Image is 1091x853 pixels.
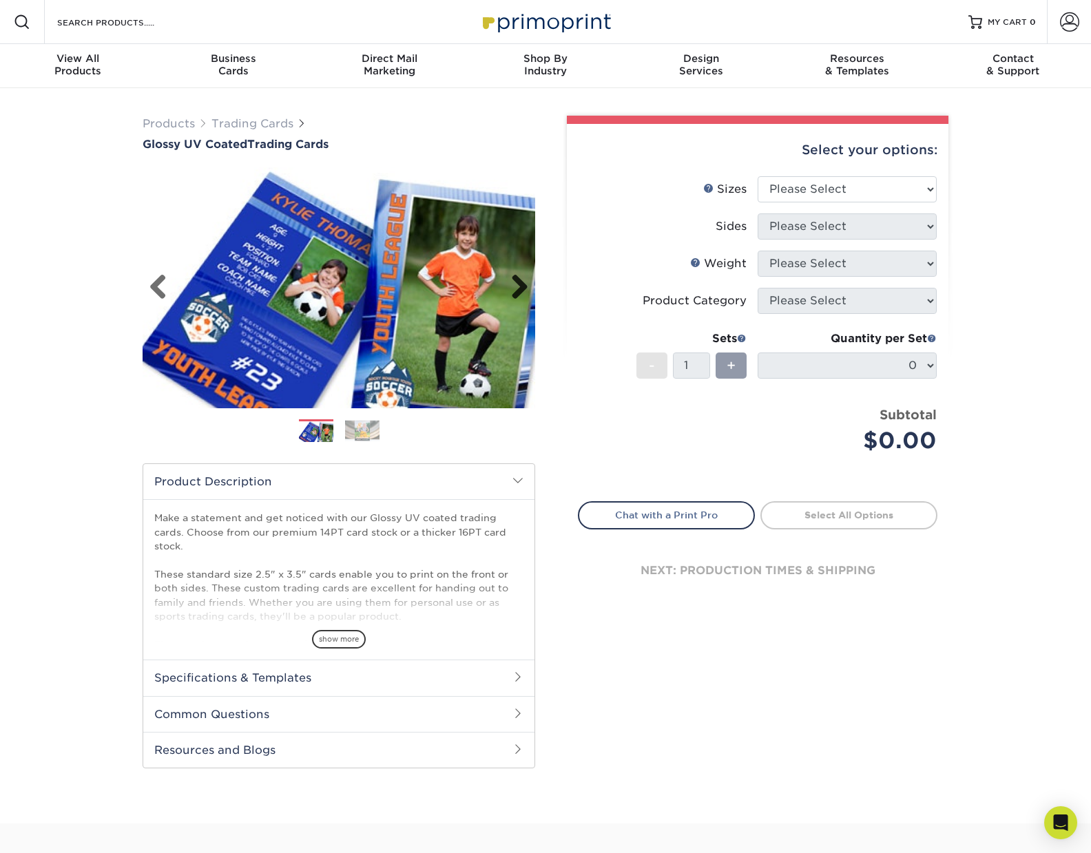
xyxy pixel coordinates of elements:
[143,464,534,499] h2: Product Description
[143,138,535,151] h1: Trading Cards
[623,52,779,65] span: Design
[312,630,366,649] span: show more
[727,355,736,376] span: +
[779,44,935,88] a: Resources& Templates
[760,501,937,529] a: Select All Options
[935,44,1091,88] a: Contact& Support
[716,218,747,235] div: Sides
[623,52,779,77] div: Services
[768,424,937,457] div: $0.00
[988,17,1027,28] span: MY CART
[468,44,623,88] a: Shop ByIndustry
[880,407,937,422] strong: Subtotal
[935,52,1091,65] span: Contact
[703,181,747,198] div: Sizes
[649,355,655,376] span: -
[578,501,755,529] a: Chat with a Print Pro
[690,255,747,272] div: Weight
[1030,17,1036,27] span: 0
[143,660,534,695] h2: Specifications & Templates
[636,330,747,347] div: Sets
[143,696,534,732] h2: Common Questions
[156,44,311,88] a: BusinessCards
[156,52,311,65] span: Business
[56,14,190,30] input: SEARCH PRODUCTS.....
[143,138,535,151] a: Glossy UV CoatedTrading Cards
[623,44,779,88] a: DesignServices
[578,529,937,612] div: next: production times & shipping
[345,420,380,441] img: Trading Cards 02
[312,52,468,77] div: Marketing
[143,732,534,768] h2: Resources and Blogs
[758,330,937,347] div: Quantity per Set
[1044,806,1077,839] div: Open Intercom Messenger
[468,52,623,77] div: Industry
[156,52,311,77] div: Cards
[143,117,195,130] a: Products
[299,420,333,444] img: Trading Cards 01
[935,52,1091,77] div: & Support
[211,117,293,130] a: Trading Cards
[643,293,747,309] div: Product Category
[312,52,468,65] span: Direct Mail
[779,52,935,65] span: Resources
[143,152,535,423] img: Glossy UV Coated 01
[468,52,623,65] span: Shop By
[312,44,468,88] a: Direct MailMarketing
[779,52,935,77] div: & Templates
[578,124,937,176] div: Select your options:
[477,7,614,36] img: Primoprint
[154,511,523,680] p: Make a statement and get noticed with our Glossy UV coated trading cards. Choose from our premium...
[143,138,247,151] span: Glossy UV Coated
